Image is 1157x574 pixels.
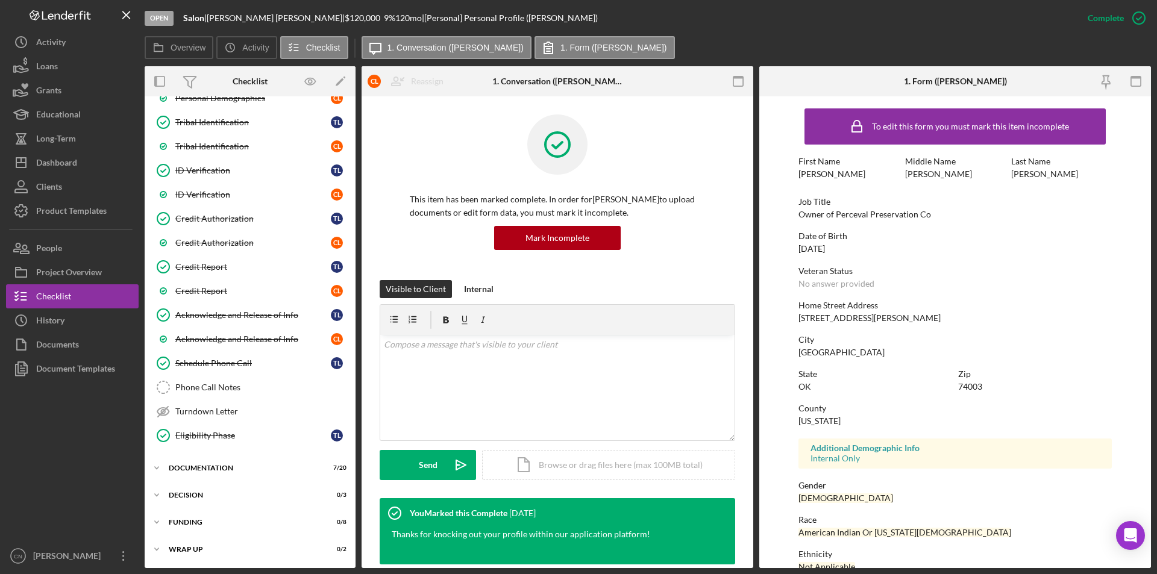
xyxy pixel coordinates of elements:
div: Job Title [798,197,1112,207]
button: Complete [1076,6,1151,30]
div: Schedule Phone Call [175,358,331,368]
button: Overview [145,36,213,59]
div: [US_STATE] [798,416,841,426]
div: Eligibility Phase [175,431,331,440]
div: [GEOGRAPHIC_DATA] [798,348,885,357]
button: Visible to Client [380,280,452,298]
div: C L [331,333,343,345]
div: ID Verification [175,166,331,175]
div: Decision [169,491,316,499]
div: [PERSON_NAME] [905,169,972,179]
button: Long-Term [6,126,139,151]
div: Internal Only [811,454,1100,463]
a: Product Templates [6,199,139,223]
text: CN [14,553,22,560]
div: Clients [36,175,62,202]
div: 120 mo [395,13,422,23]
a: Tribal IdentificationTL [151,110,350,134]
div: [PERSON_NAME] [PERSON_NAME] | [207,13,345,23]
div: Last Name [1011,157,1112,166]
div: Internal [464,280,494,298]
div: Credit Authorization [175,214,331,223]
button: Grants [6,78,139,102]
div: | [Personal] Personal Profile ([PERSON_NAME]) [422,13,598,23]
label: Activity [242,43,269,52]
a: Tribal IdentificationCL [151,134,350,158]
a: History [6,308,139,332]
div: 0 / 8 [325,519,346,526]
div: Reassign [411,69,444,93]
div: T L [331,164,343,176]
a: Credit AuthorizationCL [151,231,350,255]
div: C L [331,140,343,152]
button: Loans [6,54,139,78]
button: Checklist [280,36,348,59]
div: Acknowledge and Release of Info [175,310,331,320]
div: Personal Demographics [175,93,331,103]
div: People [36,236,62,263]
button: Activity [216,36,277,59]
button: Checklist [6,284,139,308]
button: Project Overview [6,260,139,284]
a: Credit AuthorizationTL [151,207,350,231]
div: T L [331,357,343,369]
div: Gender [798,481,1112,490]
div: Checklist [36,284,71,311]
div: Checklist [233,76,268,86]
div: Tribal Identification [175,142,331,151]
div: Documents [36,332,79,360]
div: Date of Birth [798,231,1112,241]
div: Activity [36,30,66,57]
a: Document Templates [6,357,139,381]
button: CLReassign [362,69,456,93]
button: Send [380,450,476,480]
label: Checklist [306,43,340,52]
div: 0 / 3 [325,491,346,499]
div: Owner of Perceval Preservation Co [798,210,931,219]
div: Visible to Client [386,280,446,298]
div: County [798,404,1112,413]
a: Personal DemographicsCL [151,86,350,110]
div: [PERSON_NAME] [798,169,865,179]
div: [PERSON_NAME] [30,544,108,571]
div: Wrap up [169,546,316,553]
button: Dashboard [6,151,139,175]
button: Mark Incomplete [494,226,621,250]
button: 1. Conversation ([PERSON_NAME]) [362,36,531,59]
div: C L [331,189,343,201]
div: Educational [36,102,81,129]
label: 1. Form ([PERSON_NAME]) [560,43,667,52]
a: Credit ReportCL [151,279,350,303]
div: Veteran Status [798,266,1112,276]
div: C L [331,92,343,104]
div: OK [798,382,811,392]
div: [DATE] [798,244,825,254]
div: Long-Term [36,126,76,154]
a: People [6,236,139,260]
a: Acknowledge and Release of InfoCL [151,327,350,351]
button: Clients [6,175,139,199]
button: Educational [6,102,139,126]
div: Zip [958,369,1112,379]
div: Dashboard [36,151,77,178]
label: 1. Conversation ([PERSON_NAME]) [387,43,524,52]
button: Documents [6,332,139,357]
div: C L [331,237,343,249]
div: ID Verification [175,190,331,199]
div: Thanks for knocking out your profile within our application platform! [392,528,650,540]
div: T L [331,309,343,321]
div: Home Street Address [798,301,1112,310]
div: Tribal Identification [175,117,331,127]
a: Eligibility PhaseTL [151,423,350,448]
div: Open [145,11,174,26]
span: $120,000 [345,13,380,23]
div: To edit this form you must mark this item incomplete [872,122,1069,131]
div: | [183,13,207,23]
div: [DEMOGRAPHIC_DATA] [798,493,893,503]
